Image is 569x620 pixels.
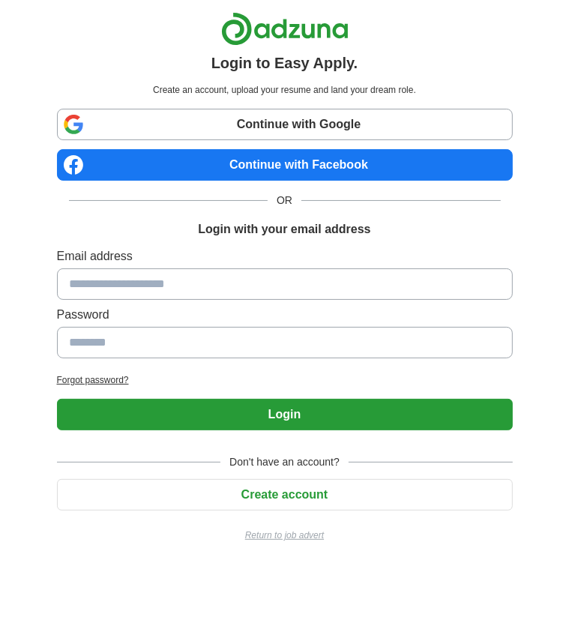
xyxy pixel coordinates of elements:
a: Return to job advert [57,529,513,542]
p: Create an account, upload your resume and land your dream role. [60,83,510,97]
h1: Login with your email address [198,220,370,238]
a: Forgot password? [57,373,513,387]
span: OR [268,193,301,208]
h1: Login to Easy Apply. [211,52,358,74]
label: Password [57,306,513,324]
span: Don't have an account? [220,454,349,470]
img: Adzuna logo [221,12,349,46]
a: Continue with Google [57,109,513,140]
a: Create account [57,488,513,501]
button: Create account [57,479,513,511]
button: Login [57,399,513,430]
label: Email address [57,247,513,265]
a: Continue with Facebook [57,149,513,181]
